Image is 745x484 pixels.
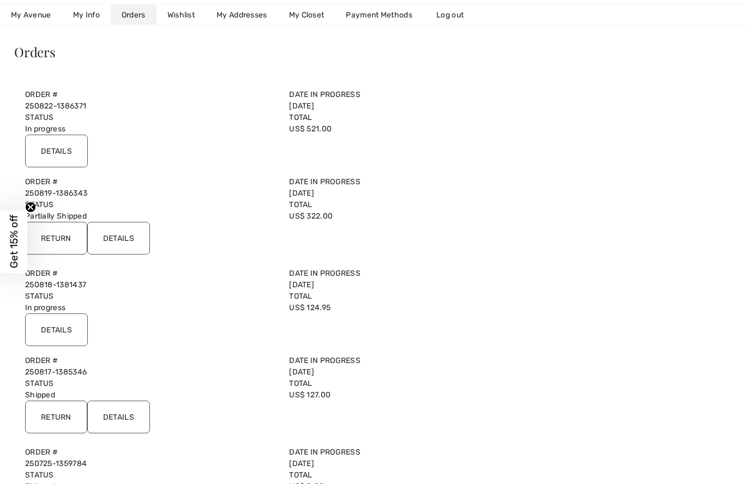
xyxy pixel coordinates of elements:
div: [DATE] [283,177,546,199]
a: Payment Methods [335,5,423,25]
div: US$ 124.95 [283,291,546,314]
div: In progress [19,112,283,135]
label: Order # [25,355,276,367]
div: Orders [14,46,551,59]
button: Close teaser [25,202,36,213]
a: My Info [62,5,111,25]
a: My Closet [278,5,335,25]
input: Details [87,222,150,255]
label: Total [289,112,540,124]
span: Get 15% off [8,215,20,269]
a: Log out [425,5,485,25]
input: Return [25,222,87,255]
label: Date in Progress [289,355,540,367]
div: Shipped [19,378,283,401]
label: Order # [25,268,276,280]
label: Total [289,199,540,211]
label: Status [25,291,276,302]
a: 250817-1385346 [25,368,87,377]
div: [DATE] [283,268,546,291]
a: 250819-1386343 [25,189,87,198]
a: Orders [111,5,157,25]
label: Date in Progress [289,447,540,458]
div: [DATE] [283,447,546,470]
label: Date in Progress [289,177,540,188]
label: Total [289,291,540,302]
label: Status [25,378,276,390]
input: Details [87,401,150,434]
div: US$ 521.00 [283,112,546,135]
a: My Addresses [206,5,278,25]
input: Return [25,401,87,434]
label: Date in Progress [289,89,540,101]
label: Status [25,112,276,124]
label: Order # [25,177,276,188]
div: [DATE] [283,355,546,378]
label: Status [25,470,276,481]
div: Partially Shipped [19,199,283,222]
div: US$ 322.00 [283,199,546,222]
a: 250822-1386371 [25,102,86,111]
label: Order # [25,447,276,458]
a: Wishlist [157,5,206,25]
input: Details [25,314,88,347]
input: Details [25,135,88,168]
label: Status [25,199,276,211]
a: 250725-1359784 [25,459,87,469]
label: Date in Progress [289,268,540,280]
div: In progress [19,291,283,314]
div: [DATE] [283,89,546,112]
label: Total [289,470,540,481]
a: 250818-1381437 [25,281,86,290]
label: Total [289,378,540,390]
div: US$ 127.00 [283,378,546,401]
label: Order # [25,89,276,101]
span: My Avenue [11,9,51,21]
